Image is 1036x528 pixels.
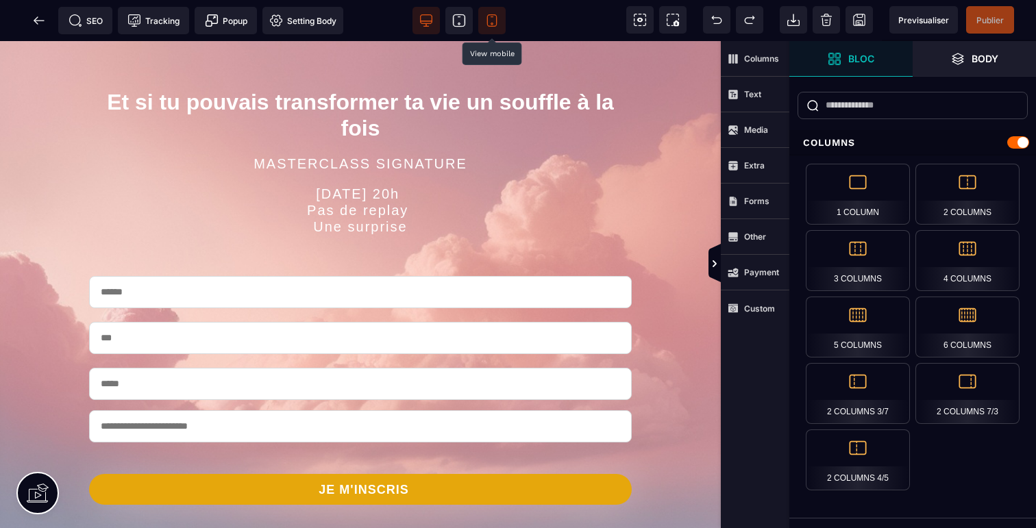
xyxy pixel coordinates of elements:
[976,15,1004,25] span: Publier
[915,230,1020,291] div: 4 Columns
[659,6,687,34] span: Screenshot
[69,14,103,27] span: SEO
[744,125,768,135] strong: Media
[744,89,761,99] strong: Text
[103,108,617,138] h2: MASTERCLASS SIGNATURE
[915,363,1020,424] div: 2 Columns 7/3
[848,53,874,64] strong: Bloc
[269,14,336,27] span: Setting Body
[205,14,247,27] span: Popup
[626,6,654,34] span: View components
[806,429,910,490] div: 2 Columns 4/5
[806,363,910,424] div: 2 Columns 3/7
[744,267,779,277] strong: Payment
[307,145,414,193] span: [DATE] 20h Pas de replay Une surprise
[103,41,617,108] h1: Et si tu pouvais transformer ta vie un souffle à la fois
[89,433,632,464] button: JE M'INSCRIS
[915,164,1020,225] div: 2 Columns
[806,230,910,291] div: 3 Columns
[127,14,180,27] span: Tracking
[744,160,765,171] strong: Extra
[744,196,769,206] strong: Forms
[744,53,779,64] strong: Columns
[806,164,910,225] div: 1 Column
[744,303,775,314] strong: Custom
[913,41,1036,77] span: Open Layer Manager
[806,297,910,357] div: 5 Columns
[915,297,1020,357] div: 6 Columns
[898,15,949,25] span: Previsualiser
[972,53,998,64] strong: Body
[789,130,1036,155] div: Columns
[744,231,766,242] strong: Other
[789,41,913,77] span: Open Blocks
[889,6,958,34] span: Preview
